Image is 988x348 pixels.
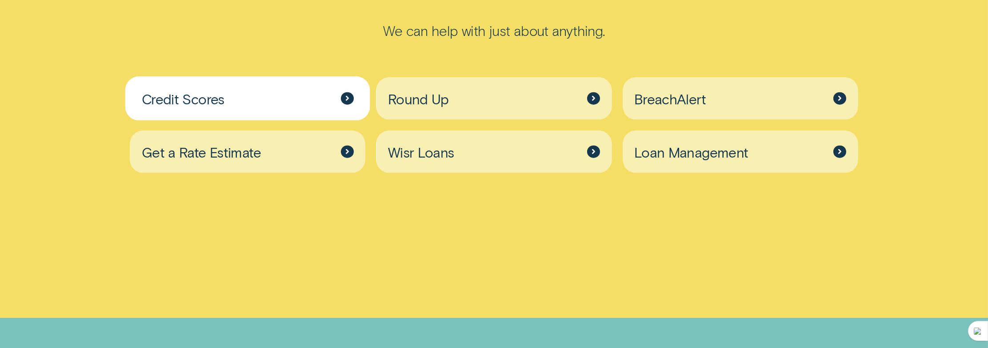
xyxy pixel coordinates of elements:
[142,90,224,107] span: Credit Scores
[623,130,858,173] a: Loan Management
[634,143,748,161] span: Loan Management
[634,90,706,107] span: BreachAlert
[623,77,858,120] a: BreachAlert
[130,130,365,173] a: Get a Rate Estimate
[388,90,449,107] span: Round Up
[130,77,365,120] a: Credit Scores
[142,143,261,161] span: Get a Rate Estimate
[376,77,612,120] a: Round Up
[376,130,612,173] a: Wisr Loans
[388,143,454,161] span: Wisr Loans
[284,22,704,39] p: We can help with just about anything.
